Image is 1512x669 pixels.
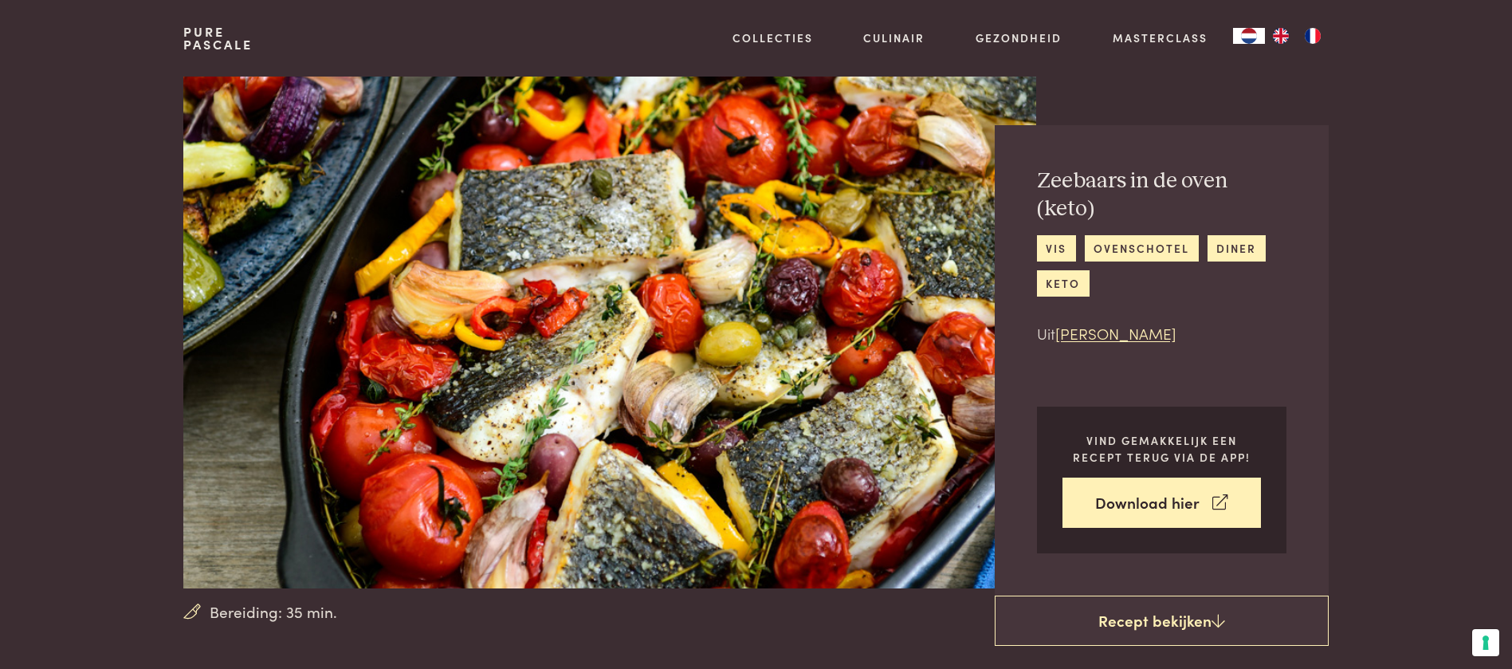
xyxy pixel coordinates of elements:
[863,30,925,46] a: Culinair
[1037,235,1076,262] a: vis
[1037,322,1286,345] p: Uit
[1062,478,1261,528] a: Download hier
[183,77,1035,588] img: Zeebaars in de oven (keto)
[732,30,813,46] a: Collecties
[1233,28,1329,44] aside: Language selected: Nederlands
[1037,270,1090,297] a: keto
[1233,28,1265,44] div: Language
[1233,28,1265,44] a: NL
[976,30,1062,46] a: Gezondheid
[1055,322,1176,344] a: [PERSON_NAME]
[210,600,337,624] span: Bereiding: 35 min.
[1265,28,1329,44] ul: Language list
[1085,235,1199,262] a: ovenschotel
[1037,167,1286,222] h2: Zeebaars in de oven (keto)
[1062,432,1261,465] p: Vind gemakkelijk een recept terug via de app!
[1472,629,1499,656] button: Uw voorkeuren voor toestemming voor trackingtechnologieën
[1265,28,1297,44] a: EN
[995,596,1329,647] a: Recept bekijken
[1113,30,1208,46] a: Masterclass
[1208,235,1266,262] a: diner
[1297,28,1329,44] a: FR
[183,26,253,51] a: PurePascale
